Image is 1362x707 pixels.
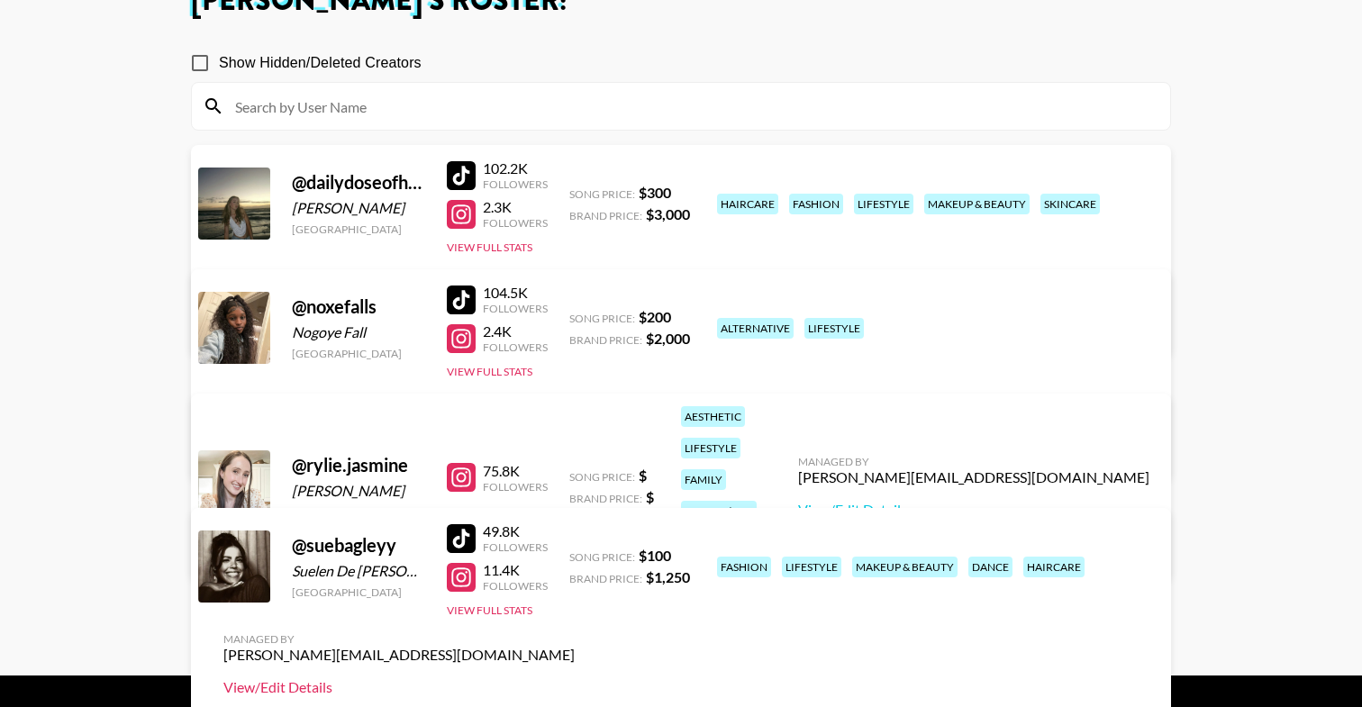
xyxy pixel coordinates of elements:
div: [PERSON_NAME] [292,482,425,500]
div: Followers [483,480,548,494]
div: Managed By [223,632,575,646]
a: View/Edit Details [223,678,575,696]
div: 11.4K [483,561,548,579]
strong: $ [639,467,647,484]
div: [PERSON_NAME] [292,199,425,217]
div: [PERSON_NAME][EMAIL_ADDRESS][DOMAIN_NAME] [223,646,575,664]
span: Song Price: [569,550,635,564]
span: Brand Price: [569,572,642,585]
div: lifestyle [804,318,864,339]
div: alternative [717,318,794,339]
div: Nogoye Fall [292,323,425,341]
a: View/Edit Details [798,501,1149,519]
button: View Full Stats [447,240,532,254]
div: Suelen De [PERSON_NAME] [292,562,425,580]
div: 104.5K [483,284,548,302]
div: @ suebagleyy [292,534,425,557]
div: makeup & beauty [852,557,958,577]
div: haircare [1023,557,1085,577]
div: lifestyle [681,438,740,458]
div: 102.2K [483,159,548,177]
div: fashion [717,557,771,577]
div: Followers [483,302,548,315]
div: lifestyle [854,194,913,214]
div: dance [968,557,1012,577]
div: 49.8K [483,522,548,540]
strong: $ [646,488,654,505]
button: View Full Stats [447,365,532,378]
div: Followers [483,216,548,230]
div: @ dailydoseofhannahx [292,171,425,194]
span: Brand Price: [569,209,642,222]
span: Show Hidden/Deleted Creators [219,52,422,74]
div: lifestyle [782,557,841,577]
div: Managed By [798,455,1149,468]
div: [GEOGRAPHIC_DATA] [292,585,425,599]
div: health / wellness [681,501,757,535]
button: View Full Stats [447,603,532,617]
strong: $ 100 [639,547,671,564]
div: 75.8K [483,462,548,480]
div: @ rylie.jasmine [292,454,425,476]
div: Followers [483,579,548,593]
button: View Full Stats [447,504,532,518]
div: aesthetic [681,406,745,427]
div: Followers [483,340,548,354]
div: Followers [483,540,548,554]
div: [GEOGRAPHIC_DATA] [292,222,425,236]
div: [GEOGRAPHIC_DATA] [292,505,425,519]
div: skincare [1040,194,1100,214]
span: Brand Price: [569,492,642,505]
strong: $ 200 [639,308,671,325]
strong: $ 2,000 [646,330,690,347]
div: @ noxefalls [292,295,425,318]
input: Search by User Name [224,92,1159,121]
div: haircare [717,194,778,214]
strong: $ 1,250 [646,568,690,585]
span: Song Price: [569,312,635,325]
div: [GEOGRAPHIC_DATA] [292,347,425,360]
div: Followers [483,177,548,191]
span: Song Price: [569,470,635,484]
strong: $ 300 [639,184,671,201]
strong: $ 3,000 [646,205,690,222]
div: makeup & beauty [924,194,1030,214]
div: fashion [789,194,843,214]
div: 2.3K [483,198,548,216]
span: Song Price: [569,187,635,201]
span: Brand Price: [569,333,642,347]
div: family [681,469,726,490]
div: [PERSON_NAME][EMAIL_ADDRESS][DOMAIN_NAME] [798,468,1149,486]
div: 2.4K [483,322,548,340]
